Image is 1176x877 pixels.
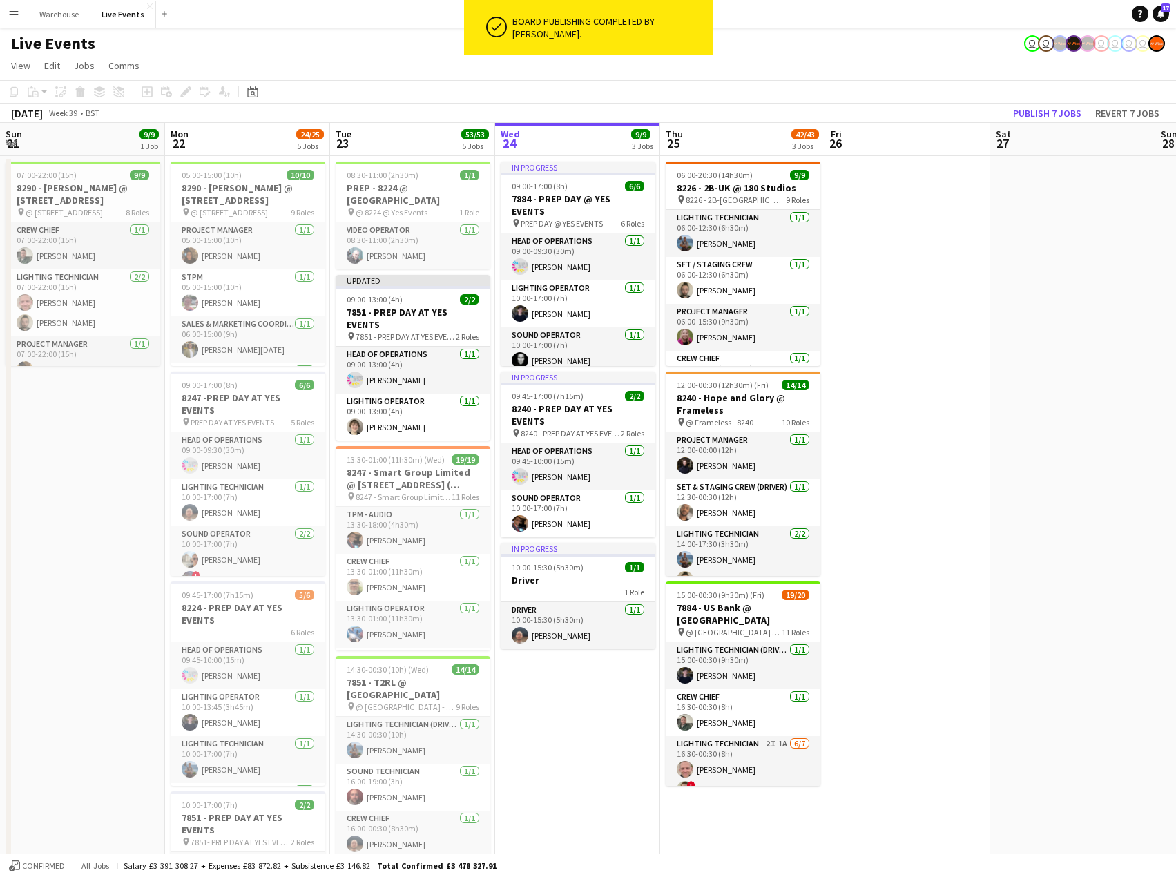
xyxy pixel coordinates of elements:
[182,170,242,180] span: 05:00-15:00 (10h)
[782,627,809,637] span: 11 Roles
[108,59,139,72] span: Comms
[666,128,683,140] span: Thu
[297,141,323,151] div: 5 Jobs
[347,454,445,465] span: 13:30-01:00 (11h30m) (Wed)
[336,162,490,269] app-job-card: 08:30-11:00 (2h30m)1/1PREP - 8224 @ [GEOGRAPHIC_DATA] @ 8224 @ Yes Events1 RoleVideo Operator1/10...
[501,372,655,537] div: In progress09:45-17:00 (7h15m)2/28240 - PREP DAY AT YES EVENTS 8240 - PREP DAY AT YES EVENTS2 Rol...
[1135,35,1151,52] app-user-avatar: Technical Department
[171,269,325,316] app-card-role: STPM1/105:00-15:00 (10h)[PERSON_NAME]
[1066,35,1082,52] app-user-avatar: Production Managers
[336,466,490,491] h3: 8247 - Smart Group Limited @ [STREET_ADDRESS] ( Formerly Freemasons' Hall)
[347,294,403,305] span: 09:00-13:00 (4h)
[90,1,156,28] button: Live Events
[17,170,77,180] span: 07:00-22:00 (15h)
[171,811,325,836] h3: 7851 - PREP DAY AT YES EVENTS
[336,128,351,140] span: Tue
[287,170,314,180] span: 10/10
[666,304,820,351] app-card-role: Project Manager1/106:00-15:30 (9h30m)[PERSON_NAME]
[621,428,644,438] span: 2 Roles
[6,162,160,366] app-job-card: 07:00-22:00 (15h)9/98290 - [PERSON_NAME] @ [STREET_ADDRESS] @ [STREET_ADDRESS]8 RolesCrew Chief1/...
[336,676,490,701] h3: 7851 - T2RL @ [GEOGRAPHIC_DATA]
[687,781,695,789] span: !
[296,129,324,139] span: 24/25
[139,129,159,139] span: 9/9
[666,392,820,416] h3: 8240 - Hope and Glory @ Frameless
[499,135,520,151] span: 24
[356,702,456,712] span: @ [GEOGRAPHIC_DATA] - 7851
[456,331,479,342] span: 2 Roles
[191,417,274,427] span: PREP DAY AT YES EVENTS
[677,380,769,390] span: 12:00-00:30 (12h30m) (Fri)
[336,182,490,206] h3: PREP - 8224 @ [GEOGRAPHIC_DATA]
[336,275,490,441] div: Updated09:00-13:00 (4h)2/27851 - PREP DAY AT YES EVENTS 7851 - PREP DAY AT YES EVENTS2 RolesHead ...
[79,860,112,871] span: All jobs
[171,783,325,830] app-card-role: Production Manager1/1
[291,837,314,847] span: 2 Roles
[501,162,655,366] div: In progress09:00-17:00 (8h)6/67884 - PREP DAY @ YES EVENTS PREP DAY @ YES EVENTS6 RolesHead of Op...
[171,736,325,783] app-card-role: Lighting Technician1/110:00-17:00 (7h)[PERSON_NAME]
[171,222,325,269] app-card-role: Project Manager1/105:00-15:00 (10h)[PERSON_NAME]
[336,222,490,269] app-card-role: Video Operator1/108:30-11:00 (2h30m)[PERSON_NAME]
[666,372,820,576] app-job-card: 12:00-00:30 (12h30m) (Fri)14/148240 - Hope and Glory @ Frameless @ Frameless - 824010 RolesProjec...
[666,162,820,366] div: 06:00-20:30 (14h30m)9/98226 - 2B-UK @ 180 Studios 8226 - 2B-[GEOGRAPHIC_DATA]9 RolesLighting Tech...
[171,392,325,416] h3: 8247 -PREP DAY AT YES EVENTS
[295,590,314,600] span: 5/6
[621,218,644,229] span: 6 Roles
[1148,35,1165,52] app-user-avatar: Alex Gill
[994,135,1011,151] span: 27
[336,601,490,648] app-card-role: Lighting Operator1/113:30-01:00 (11h30m)[PERSON_NAME]
[666,257,820,304] app-card-role: Set / Staging Crew1/106:00-12:30 (6h30m)[PERSON_NAME]
[171,363,325,410] app-card-role: Crew Chief1/1
[6,336,160,383] app-card-role: Project Manager1/107:00-22:00 (15h)[PERSON_NAME]
[512,15,707,40] div: Board publishing completed by [PERSON_NAME].
[86,108,99,118] div: BST
[501,327,655,374] app-card-role: Sound Operator1/110:00-17:00 (7h)[PERSON_NAME]
[171,689,325,736] app-card-role: Lighting Operator1/110:00-13:45 (3h45m)[PERSON_NAME]
[1024,35,1041,52] app-user-avatar: Nadia Addada
[336,394,490,441] app-card-role: Lighting Operator1/109:00-13:00 (4h)[PERSON_NAME]
[126,207,149,218] span: 8 Roles
[11,106,43,120] div: [DATE]
[501,128,520,140] span: Wed
[171,162,325,366] div: 05:00-15:00 (10h)10/108290 - [PERSON_NAME] @ [STREET_ADDRESS] @ [STREET_ADDRESS]9 RolesProject Ma...
[501,574,655,586] h3: Driver
[666,581,820,786] div: 15:00-00:30 (9h30m) (Fri)19/207884 - US Bank @ [GEOGRAPHIC_DATA] @ [GEOGRAPHIC_DATA] - 788411 Rol...
[829,135,842,151] span: 26
[11,33,95,54] h1: Live Events
[124,860,497,871] div: Salary £3 391 308.27 + Expenses £83 872.82 + Subsistence £3 146.82 =
[501,193,655,218] h3: 7884 - PREP DAY @ YES EVENTS
[459,207,479,218] span: 1 Role
[26,207,103,218] span: @ [STREET_ADDRESS]
[501,543,655,649] app-job-card: In progress10:00-15:30 (5h30m)1/1Driver1 RoleDriver1/110:00-15:30 (5h30m)[PERSON_NAME]
[686,195,786,205] span: 8226 - 2B-[GEOGRAPHIC_DATA]
[192,571,200,579] span: !
[291,627,314,637] span: 6 Roles
[501,490,655,537] app-card-role: Sound Operator1/110:00-17:00 (7h)[PERSON_NAME]
[782,417,809,427] span: 10 Roles
[28,1,90,28] button: Warehouse
[1121,35,1137,52] app-user-avatar: Technical Department
[631,129,650,139] span: 9/9
[512,562,584,572] span: 10:00-15:30 (5h30m)
[461,129,489,139] span: 53/53
[792,141,818,151] div: 3 Jobs
[666,182,820,194] h3: 8226 - 2B-UK @ 180 Studios
[336,764,490,811] app-card-role: Sound Technician1/116:00-19:00 (3h)[PERSON_NAME]
[624,587,644,597] span: 1 Role
[168,135,189,151] span: 22
[460,294,479,305] span: 2/2
[336,554,490,601] app-card-role: Crew Chief1/113:30-01:00 (11h30m)[PERSON_NAME]
[501,543,655,554] div: In progress
[1153,6,1169,22] a: 17
[336,656,490,860] div: 14:30-00:30 (10h) (Wed)14/147851 - T2RL @ [GEOGRAPHIC_DATA] @ [GEOGRAPHIC_DATA] - 78519 RolesLigh...
[512,391,584,401] span: 09:45-17:00 (7h15m)
[11,59,30,72] span: View
[664,135,683,151] span: 25
[677,170,753,180] span: 06:00-20:30 (14h30m)
[356,207,427,218] span: @ 8224 @ Yes Events
[501,233,655,280] app-card-role: Head of Operations1/109:00-09:30 (30m)[PERSON_NAME]
[182,800,238,810] span: 10:00-17:00 (7h)
[521,218,603,229] span: PREP DAY @ YES EVENTS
